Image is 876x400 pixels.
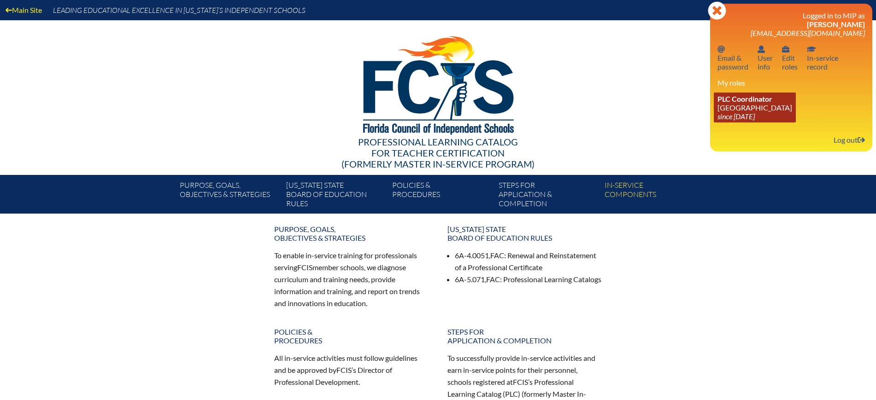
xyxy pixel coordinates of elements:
[754,43,776,73] a: User infoUserinfo
[758,46,765,53] svg: User info
[717,94,772,103] span: PLC Coordinator
[282,179,388,214] a: [US_STATE] StateBoard of Education rules
[601,179,707,214] a: In-servicecomponents
[751,29,865,37] span: [EMAIL_ADDRESS][DOMAIN_NAME]
[717,78,865,87] h3: My roles
[505,389,518,398] span: PLC
[269,221,435,246] a: Purpose, goals,objectives & strategies
[807,20,865,29] span: [PERSON_NAME]
[778,43,801,73] a: User infoEditroles
[274,352,429,388] p: All in-service activities must follow guidelines and be approved by ’s Director of Professional D...
[297,263,312,272] span: FCIS
[173,136,704,169] div: Professional Learning Catalog (formerly Master In-service Program)
[782,46,789,53] svg: User info
[513,377,528,386] span: FCIS
[343,20,533,146] img: FCISlogo221.eps
[807,46,816,53] svg: In-service record
[830,133,869,146] a: Log outLog out
[717,112,755,121] i: since [DATE]
[495,179,601,214] a: Steps forapplication & completion
[274,249,429,309] p: To enable in-service training for professionals serving member schools, we diagnose curriculum an...
[442,324,608,348] a: Steps forapplication & completion
[708,1,726,20] svg: Close
[176,179,282,214] a: Purpose, goals,objectives & strategies
[371,147,505,158] span: for Teacher Certification
[269,324,435,348] a: Policies &Procedures
[388,179,494,214] a: Policies &Procedures
[803,43,842,73] a: In-service recordIn-servicerecord
[717,11,865,37] h3: Logged in to MIP as
[486,275,500,284] span: FAC
[2,4,46,16] a: Main Site
[714,93,796,122] a: PLC Coordinator [GEOGRAPHIC_DATA] since [DATE]
[455,249,602,273] li: 6A-4.0051, : Renewal and Reinstatement of a Professional Certificate
[455,273,602,285] li: 6A-5.071, : Professional Learning Catalogs
[858,136,865,144] svg: Log out
[490,251,504,260] span: FAC
[714,43,752,73] a: Email passwordEmail &password
[442,221,608,246] a: [US_STATE] StateBoard of Education rules
[336,365,352,374] span: FCIS
[717,46,725,53] svg: Email password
